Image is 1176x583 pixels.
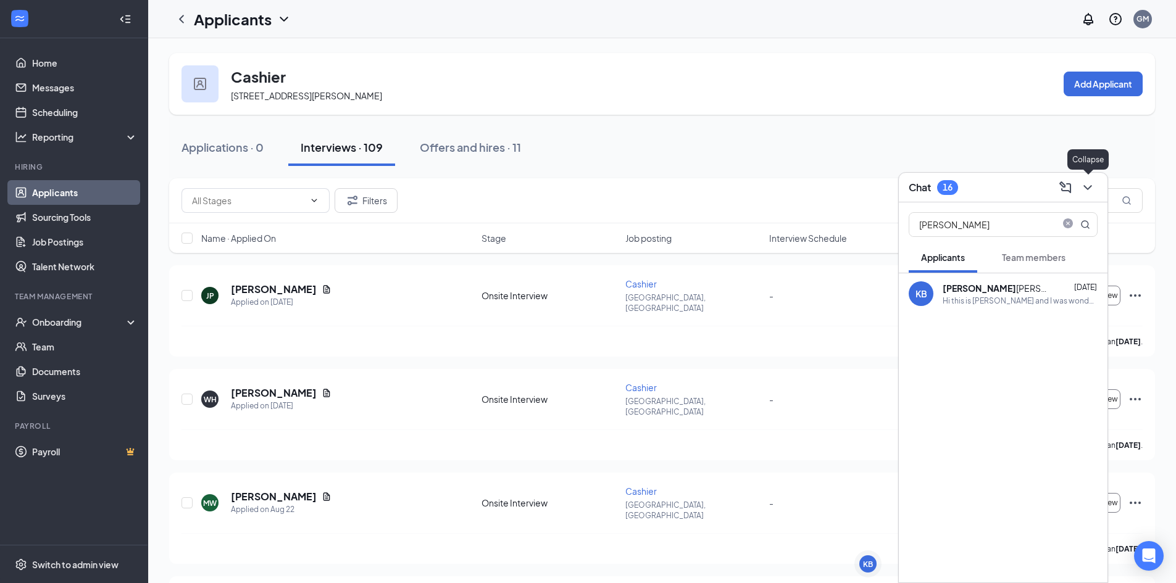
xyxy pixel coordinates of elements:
div: JP [206,291,214,301]
svg: Document [322,388,332,398]
div: KB [915,287,927,300]
div: [PERSON_NAME] [943,282,1054,294]
h3: Cashier [231,66,286,87]
div: Interviews · 109 [301,139,383,155]
a: Scheduling [32,100,138,125]
svg: Ellipses [1128,392,1143,407]
div: Onsite Interview [482,289,618,302]
a: Surveys [32,384,138,408]
div: Hi this is [PERSON_NAME] and I was wondering did you get my interview time? [943,296,1098,306]
a: PayrollCrown [32,439,138,464]
svg: Analysis [15,131,27,143]
svg: WorkstreamLogo [14,12,26,25]
svg: ChevronDown [277,12,291,27]
div: Onsite Interview [482,497,618,509]
div: Reporting [32,131,138,143]
svg: ComposeMessage [1058,180,1073,195]
div: Switch to admin view [32,558,119,571]
span: close-circle [1061,218,1075,228]
div: KB [863,559,873,569]
button: Add Applicant [1064,72,1143,96]
h5: [PERSON_NAME] [231,283,317,296]
b: [DATE] [1116,440,1141,450]
b: [DATE] [1116,337,1141,346]
div: MW [203,498,217,508]
div: GM [1136,14,1149,24]
span: [DATE] [1074,283,1097,292]
input: All Stages [192,194,304,207]
span: Applicants [921,252,965,263]
h3: Chat [909,181,931,194]
a: Applicants [32,180,138,205]
svg: Document [322,284,332,294]
b: [DATE] [1116,544,1141,553]
div: Applications · 0 [181,139,264,155]
span: Cashier [625,382,657,393]
svg: UserCheck [15,316,27,328]
a: Messages [32,75,138,100]
b: [PERSON_NAME] [943,283,1016,294]
p: [GEOGRAPHIC_DATA], [GEOGRAPHIC_DATA] [625,396,762,417]
div: Hiring [15,162,135,172]
svg: ChevronDown [309,196,319,205]
div: Collapse [1067,149,1109,170]
span: Stage [482,232,506,244]
div: Open Intercom Messenger [1134,541,1164,571]
div: WH [204,394,217,405]
span: - [769,290,774,301]
span: close-circle [1061,218,1075,231]
a: Sourcing Tools [32,205,138,229]
p: [GEOGRAPHIC_DATA], [GEOGRAPHIC_DATA] [625,500,762,521]
div: Offers and hires · 11 [420,139,521,155]
svg: Ellipses [1128,288,1143,303]
input: Search applicant [909,213,1056,236]
span: Name · Applied On [201,232,276,244]
svg: MagnifyingGlass [1122,196,1132,205]
div: 16 [943,182,953,192]
a: Talent Network [32,254,138,279]
svg: Filter [345,193,360,208]
a: Team [32,334,138,359]
svg: Ellipses [1128,495,1143,510]
div: Onsite Interview [482,393,618,405]
div: Applied on [DATE] [231,400,332,412]
a: Documents [32,359,138,384]
span: Team members [1002,252,1065,263]
span: Interview Schedule [769,232,847,244]
svg: Document [322,492,332,502]
div: Onboarding [32,316,127,328]
button: Filter Filters [335,188,398,213]
div: Applied on Aug 22 [231,503,332,516]
h5: [PERSON_NAME] [231,490,317,503]
a: Home [32,51,138,75]
span: [STREET_ADDRESS][PERSON_NAME] [231,90,382,101]
span: - [769,394,774,405]
img: user icon [194,78,206,90]
svg: MagnifyingGlass [1080,220,1090,229]
button: ComposeMessage [1056,178,1075,197]
h5: [PERSON_NAME] [231,386,317,400]
div: Applied on [DATE] [231,296,332,308]
svg: ChevronLeft [174,12,189,27]
svg: QuestionInfo [1108,12,1123,27]
div: Team Management [15,291,135,302]
svg: Settings [15,558,27,571]
span: Cashier [625,278,657,289]
span: Job posting [625,232,672,244]
div: Payroll [15,421,135,431]
svg: Notifications [1081,12,1096,27]
span: - [769,497,774,508]
button: ChevronDown [1078,178,1098,197]
svg: ChevronDown [1080,180,1095,195]
h1: Applicants [194,9,272,30]
a: Job Postings [32,229,138,254]
span: Cashier [625,486,657,497]
svg: Collapse [119,13,131,25]
p: [GEOGRAPHIC_DATA], [GEOGRAPHIC_DATA] [625,292,762,313]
